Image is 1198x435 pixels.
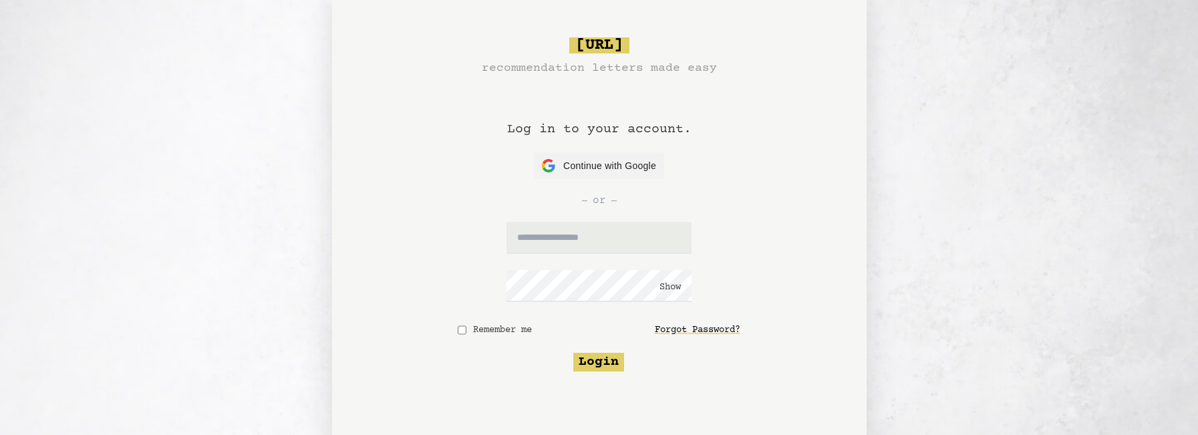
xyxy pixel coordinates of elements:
span: Continue with Google [563,159,656,173]
a: Forgot Password? [655,318,740,342]
button: Show [659,281,681,294]
button: Login [573,353,624,372]
label: Remember me [472,323,533,337]
h3: recommendation letters made easy [482,59,717,78]
span: [URL] [569,37,629,53]
button: Continue with Google [534,152,664,179]
h1: Log in to your account. [507,78,692,152]
span: or [593,192,606,208]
